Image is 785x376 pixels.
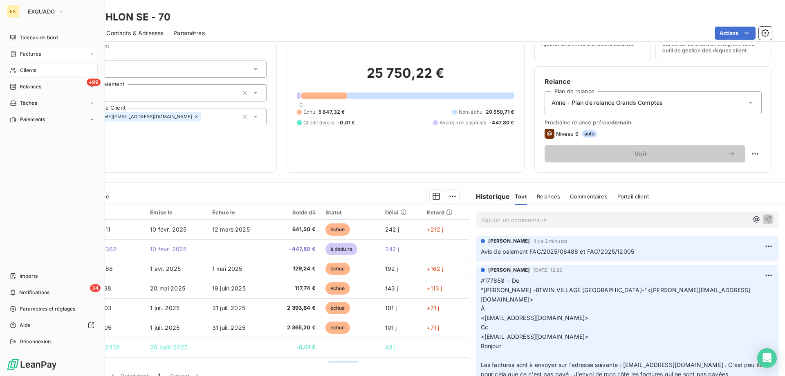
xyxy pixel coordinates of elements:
a: Aide [7,319,98,332]
span: 101 j [385,324,397,331]
span: Voir [554,151,727,157]
div: Retard [426,209,464,216]
span: 101 j [385,304,397,311]
span: <[EMAIL_ADDRESS][DOMAIN_NAME]> [481,333,589,340]
span: Déconnexion [20,338,51,345]
h3: DECATHLON SE - 70 [72,10,171,25]
span: échue [325,302,350,314]
div: Statut [325,209,375,216]
span: 2 365,20 € [274,324,316,332]
div: Open Intercom Messenger [757,348,777,368]
span: non-échue [325,361,361,373]
span: +71 j [426,304,439,311]
span: -447,80 € [274,245,316,253]
span: 2 393,64 € [274,304,316,312]
span: Niveau 9 [556,131,579,137]
span: il y a 2 minutes [534,239,567,243]
span: Surveiller ce client en intégrant votre outil de gestion des risques client. [662,41,765,54]
span: 10 févr. 2025 [150,245,186,252]
span: 43 j [385,344,396,351]
span: 1 avr. 2025 [150,265,181,272]
span: Non-échu [459,108,482,116]
span: Clients [20,67,36,74]
input: Ajouter une valeur [104,89,111,97]
input: Ajouter une valeur [201,113,208,120]
span: [DATE] 12:26 [534,268,563,272]
span: 143 j [385,285,398,292]
div: Émise le [150,209,202,216]
span: 0 [299,102,303,108]
span: Aide [20,322,31,329]
span: Échu [303,108,315,116]
span: Anne - Plan de relance Grands Comptes [552,99,663,107]
span: 192 j [385,265,398,272]
span: 28 août 2025 [150,344,188,351]
span: 641,50 € [274,225,316,234]
span: +71 j [426,324,439,331]
span: Imports [20,272,38,280]
span: 117,74 € [274,284,316,293]
span: [PERSON_NAME] [488,237,530,245]
span: [PERSON_NAME] [488,266,530,274]
span: Avis de paiement FAC/2025/06488 et FAC/2025/12005 [481,248,634,255]
span: 20 mai 2025 [150,285,185,292]
span: 31 juil. 2025 [212,324,245,331]
span: 1 juil. 2025 [150,324,179,331]
span: Propriétés Client [66,43,267,54]
span: Cc [481,324,488,331]
span: échue [325,322,350,334]
span: Factures [20,50,41,58]
span: +212 j [426,226,443,233]
span: échue [325,223,350,236]
span: Relances [20,83,41,90]
div: Délai [385,209,417,216]
span: -447,80 € [489,119,514,126]
span: Bonjour [481,342,501,349]
span: +162 j [426,265,443,272]
span: Portail client [617,193,649,200]
span: 129,24 € [274,265,316,273]
button: Actions [715,27,756,40]
span: Commentaires [570,193,608,200]
span: "[PERSON_NAME] -BTWIN VILLAGE [GEOGRAPHIC_DATA]-"<[PERSON_NAME][EMAIL_ADDRESS][DOMAIN_NAME]> [481,286,751,303]
span: -0,01 € [274,343,316,351]
h2: 25 750,22 € [297,65,514,90]
span: 10 févr. 2025 [150,226,186,233]
span: Paramètres [173,29,205,37]
span: Contacts & Adresses [106,29,164,37]
span: +99 [87,79,101,86]
span: À [481,305,485,312]
h6: Relance [545,77,762,86]
span: demain [611,119,631,126]
span: 1 mai 2025 [212,265,242,272]
span: 34 [90,284,101,292]
span: Prochaine relance prévue [545,119,762,126]
div: Échue le [212,209,265,216]
span: #177858 - De [481,277,520,284]
span: Paiements [20,116,45,123]
h6: Historique [469,191,510,201]
span: auto [582,130,597,137]
span: 1 juil. 2025 [150,304,179,311]
span: Paramètres et réglages [20,305,75,313]
span: échue [325,263,350,275]
div: Solde dû [274,209,316,216]
span: +113 j [426,285,442,292]
img: Logo LeanPay [7,358,57,371]
span: 12 mars 2025 [212,226,250,233]
span: EXQUADO [28,8,55,15]
span: Tâches [20,99,37,107]
div: EX [7,5,20,18]
span: 31 juil. 2025 [212,304,245,311]
span: 5 647,32 € [318,108,345,116]
button: Voir [545,145,745,162]
span: -0,01 € [337,119,355,126]
span: <[EMAIL_ADDRESS][DOMAIN_NAME]> [481,314,589,321]
span: à déduire [325,243,357,255]
span: Relances [537,193,560,200]
span: Avoirs non associés [440,119,486,126]
span: 19 juin 2025 [212,285,246,292]
span: Tableau de bord [20,34,58,41]
span: 242 j [385,226,399,233]
span: Tout [515,193,527,200]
